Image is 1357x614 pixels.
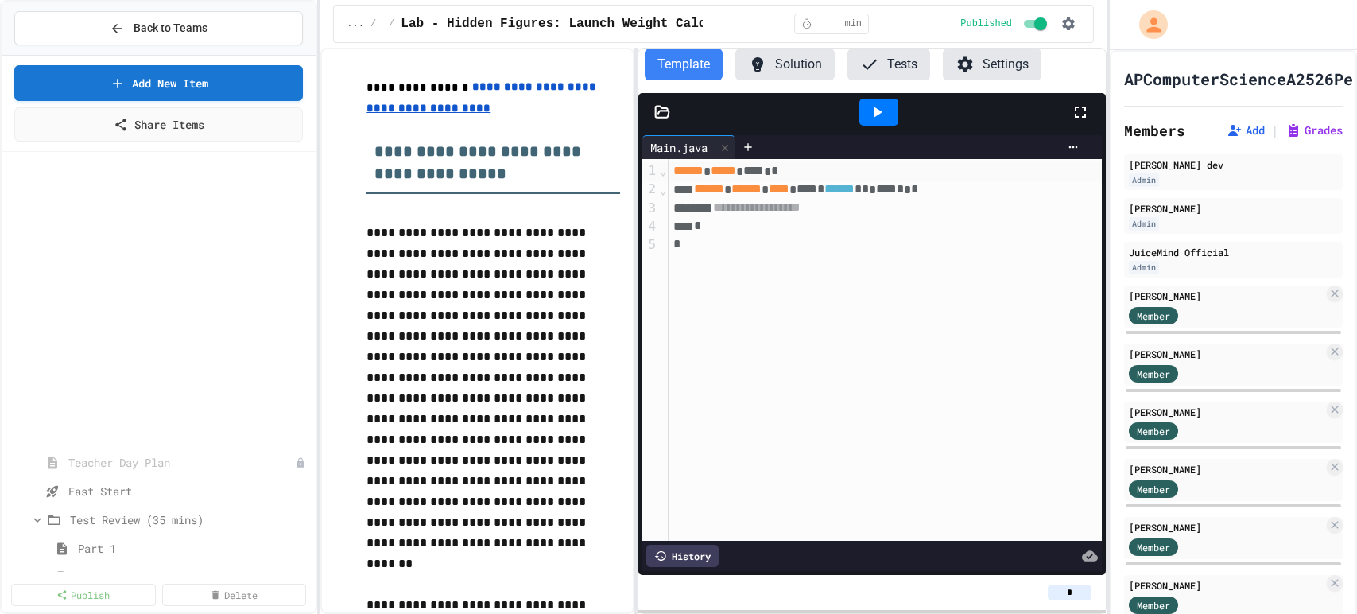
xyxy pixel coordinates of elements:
span: Member [1137,309,1170,323]
a: Share Items [14,107,303,142]
div: 1 [642,162,658,181]
div: Admin [1129,217,1159,231]
div: [PERSON_NAME] [1129,347,1324,361]
span: Member [1137,598,1170,612]
span: Fold line [658,163,668,178]
div: [PERSON_NAME] [1129,289,1324,303]
div: [PERSON_NAME] [1129,201,1338,216]
span: Back to Teams [134,20,207,37]
div: [PERSON_NAME] [1129,462,1324,476]
div: 2 [642,181,658,199]
div: Admin [1129,173,1159,187]
span: / [389,17,394,30]
div: Main.java [642,135,735,159]
div: 5 [642,236,658,255]
iframe: chat widget [1290,550,1341,598]
div: History [646,545,719,567]
span: / [370,17,376,30]
div: 4 [642,218,658,236]
iframe: chat widget [1225,481,1341,549]
button: Solution [735,49,835,80]
div: Main.java [642,139,715,156]
div: [PERSON_NAME] dev [1129,157,1338,172]
div: [PERSON_NAME] [1129,578,1324,593]
button: Settings [943,49,1041,80]
span: Fold line [658,182,668,197]
div: Admin [1129,261,1159,274]
span: Published [960,17,1012,30]
button: Template [645,49,723,80]
div: [PERSON_NAME] [1129,520,1324,534]
span: Member [1137,540,1170,554]
span: min [844,17,862,30]
button: Back to Teams [14,11,303,45]
span: | [1271,121,1279,140]
span: Test Review (35 mins) [70,511,309,528]
a: Add New Item [14,65,303,101]
button: Add [1227,122,1265,138]
div: Unpublished [295,457,306,468]
a: Publish [11,584,156,606]
div: [PERSON_NAME] [1129,405,1324,419]
div: My Account [1122,6,1172,43]
div: 3 [642,200,658,218]
span: Part 2 [78,569,309,585]
span: Part 1 [78,540,309,557]
h2: Members [1124,119,1185,142]
a: Delete [162,584,307,606]
span: Fast Start [68,483,309,499]
div: JuiceMind Official [1129,245,1338,259]
span: ... [347,17,364,30]
button: Grades [1285,122,1343,138]
button: Tests [847,49,930,80]
span: Member [1137,424,1170,438]
span: Member [1137,367,1170,381]
div: Content is published and visible to students [960,14,1050,33]
span: Lab - Hidden Figures: Launch Weight Calculator [401,14,752,33]
span: Teacher Day Plan [68,454,295,471]
span: Member [1137,482,1170,496]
